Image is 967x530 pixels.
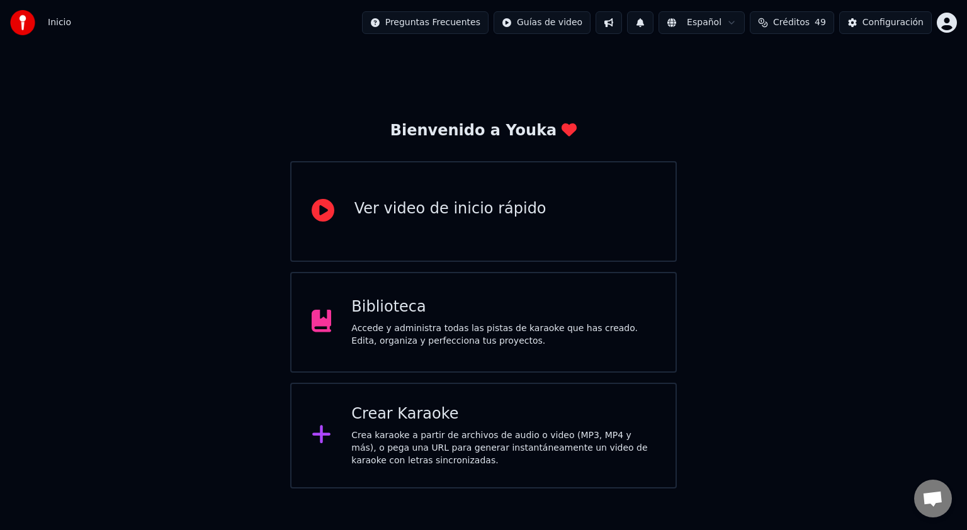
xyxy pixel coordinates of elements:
[48,16,71,29] nav: breadcrumb
[48,16,71,29] span: Inicio
[351,322,655,347] div: Accede y administra todas las pistas de karaoke que has creado. Edita, organiza y perfecciona tus...
[839,11,932,34] button: Configuración
[494,11,591,34] button: Guías de video
[351,297,655,317] div: Biblioteca
[815,16,826,29] span: 49
[10,10,35,35] img: youka
[362,11,489,34] button: Preguntas Frecuentes
[773,16,810,29] span: Créditos
[351,429,655,467] div: Crea karaoke a partir de archivos de audio o video (MP3, MP4 y más), o pega una URL para generar ...
[351,404,655,424] div: Crear Karaoke
[914,480,952,517] a: Open chat
[390,121,577,141] div: Bienvenido a Youka
[354,199,546,219] div: Ver video de inicio rápido
[750,11,834,34] button: Créditos49
[862,16,924,29] div: Configuración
